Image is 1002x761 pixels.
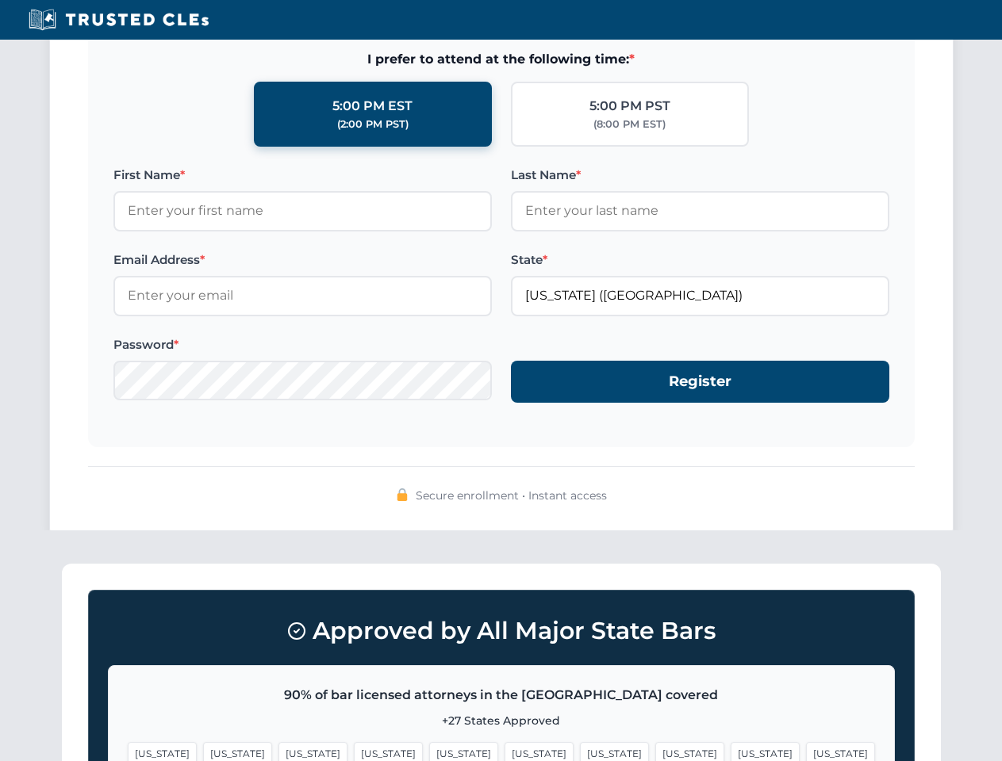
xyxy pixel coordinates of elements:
[113,335,492,354] label: Password
[337,117,409,132] div: (2:00 PM PST)
[511,276,889,315] input: Florida (FL)
[511,191,889,231] input: Enter your last name
[416,487,607,504] span: Secure enrollment • Instant access
[511,250,889,270] label: State
[113,191,492,231] input: Enter your first name
[128,712,875,729] p: +27 States Approved
[113,166,492,185] label: First Name
[108,610,895,652] h3: Approved by All Major State Bars
[511,361,889,403] button: Register
[113,276,492,315] input: Enter your email
[113,49,889,70] span: I prefer to attend at the following time:
[113,250,492,270] label: Email Address
[589,96,670,117] div: 5:00 PM PST
[396,488,409,501] img: 🔒
[24,8,213,32] img: Trusted CLEs
[511,166,889,185] label: Last Name
[128,685,875,706] p: 90% of bar licensed attorneys in the [GEOGRAPHIC_DATA] covered
[332,96,413,117] div: 5:00 PM EST
[593,117,666,132] div: (8:00 PM EST)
